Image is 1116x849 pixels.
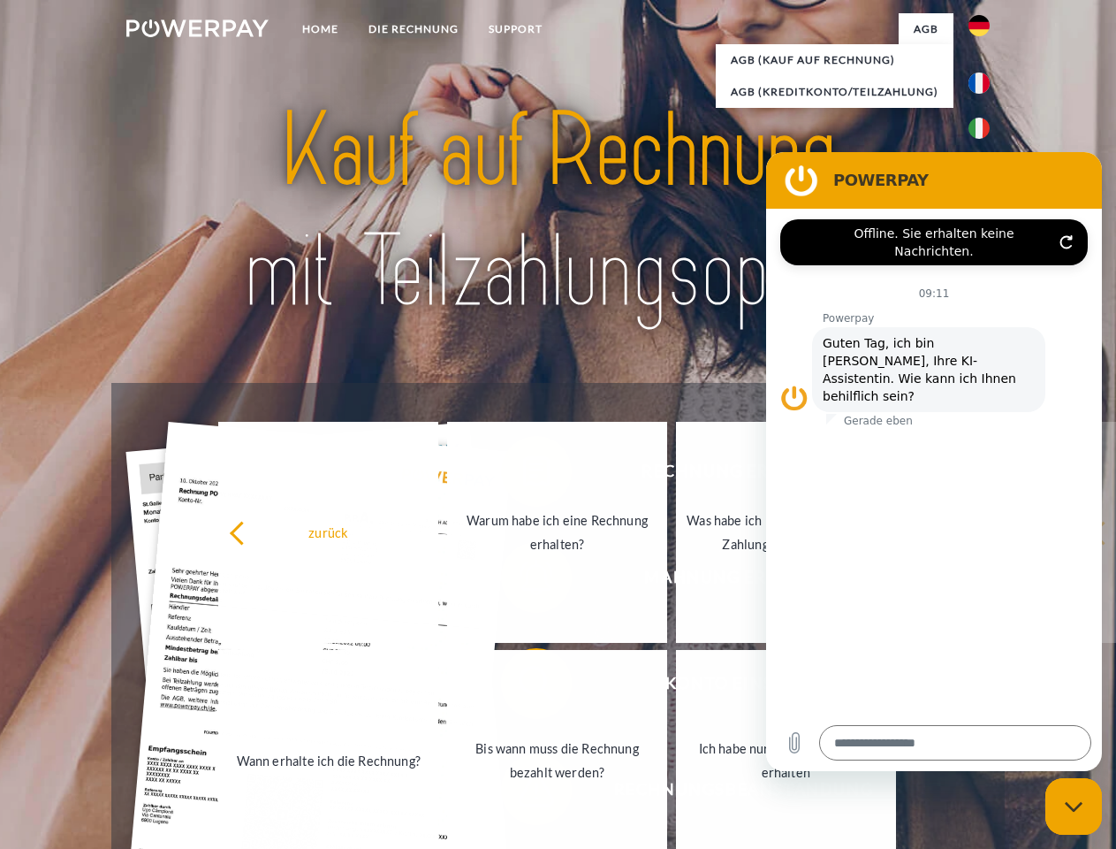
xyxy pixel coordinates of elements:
[899,13,953,45] a: agb
[169,85,947,339] img: title-powerpay_de.svg
[126,19,269,37] img: logo-powerpay-white.svg
[229,748,428,772] div: Wann erhalte ich die Rechnung?
[716,76,953,108] a: AGB (Kreditkonto/Teilzahlung)
[353,13,474,45] a: DIE RECHNUNG
[287,13,353,45] a: Home
[968,73,990,94] img: fr
[229,520,428,544] div: zurück
[1045,778,1102,835] iframe: Schaltfläche zum Öffnen des Messaging-Fensters; Konversation läuft
[968,15,990,36] img: de
[474,13,558,45] a: SUPPORT
[716,44,953,76] a: AGB (Kauf auf Rechnung)
[687,737,885,784] div: Ich habe nur eine Teillieferung erhalten
[766,152,1102,771] iframe: Messaging-Fenster
[968,118,990,139] img: it
[687,509,885,556] div: Was habe ich noch offen, ist meine Zahlung eingegangen?
[458,509,657,556] div: Warum habe ich eine Rechnung erhalten?
[458,737,657,784] div: Bis wann muss die Rechnung bezahlt werden?
[676,422,896,643] a: Was habe ich noch offen, ist meine Zahlung eingegangen?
